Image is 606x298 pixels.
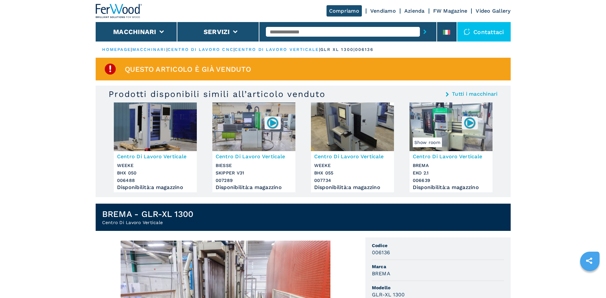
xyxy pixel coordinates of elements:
div: Disponibilità : a magazzino [413,186,489,189]
h3: Centro Di Lavoro Verticale [216,153,292,160]
span: | [233,47,235,52]
span: | [319,47,320,52]
h3: BREMA [372,270,390,277]
img: Centro Di Lavoro Verticale BIESSE SKIPPER V31 [212,102,295,151]
h3: BREMA EKO 2.1 006639 [413,162,489,184]
h3: 006136 [372,249,390,256]
a: FW Magazine [433,8,468,14]
button: Macchinari [113,28,156,36]
img: 007289 [266,116,279,129]
div: Disponibilità : a magazzino [216,186,292,189]
a: centro di lavoro cnc [168,47,233,52]
a: Vendiamo [370,8,396,14]
span: | [166,47,168,52]
div: Contattaci [457,22,511,42]
img: Centro Di Lavoro Verticale WEEKE BHX 055 [311,102,394,151]
a: Compriamo [327,5,362,17]
button: submit-button [420,24,430,39]
h3: Centro Di Lavoro Verticale [413,153,489,160]
a: Centro Di Lavoro Verticale WEEKE BHX 055Centro Di Lavoro VerticaleWEEKEBHX 055007734Disponibilità... [311,102,394,192]
h3: Prodotti disponibili simili all’articolo venduto [109,89,326,99]
img: Centro Di Lavoro Verticale BREMA EKO 2.1 [410,102,493,151]
img: SoldProduct [104,63,117,76]
div: Disponibilità : a magazzino [117,186,194,189]
h2: Centro Di Lavoro Verticale [102,219,194,226]
span: Codice [372,242,504,249]
h3: BIESSE SKIPPER V31 007289 [216,162,292,184]
a: Centro Di Lavoro Verticale WEEKE BHX 050Centro Di Lavoro VerticaleWEEKEBHX 050006488Disponibilità... [114,102,197,192]
img: Ferwood [96,4,142,18]
h3: Centro Di Lavoro Verticale [117,153,194,160]
h3: Centro Di Lavoro Verticale [314,153,391,160]
a: macchinari [132,47,166,52]
a: Centro Di Lavoro Verticale BIESSE SKIPPER V31007289Centro Di Lavoro VerticaleBIESSESKIPPER V31007... [212,102,295,192]
a: Video Gallery [476,8,510,14]
span: Modello [372,284,504,291]
img: Contattaci [464,29,470,35]
a: centro di lavoro verticale [235,47,319,52]
span: | [131,47,132,52]
img: 006639 [463,116,476,129]
span: Show room [413,137,442,147]
p: glr xl 1300 | [320,47,355,53]
iframe: Chat [578,269,601,293]
p: 006136 [355,47,374,53]
h3: WEEKE BHX 050 006488 [117,162,194,184]
a: Azienda [404,8,425,14]
a: Centro Di Lavoro Verticale BREMA EKO 2.1Show room006639Centro Di Lavoro VerticaleBREMAEKO 2.10066... [410,102,493,192]
span: Marca [372,263,504,270]
h1: BREMA - GLR-XL 1300 [102,209,194,219]
img: Centro Di Lavoro Verticale WEEKE BHX 050 [114,102,197,151]
a: sharethis [581,253,597,269]
div: Disponibilità : a magazzino [314,186,391,189]
a: Tutti i macchinari [452,91,498,97]
span: Questo articolo è già venduto [125,66,251,73]
h3: WEEKE BHX 055 007734 [314,162,391,184]
a: HOMEPAGE [102,47,131,52]
button: Servizi [204,28,230,36]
